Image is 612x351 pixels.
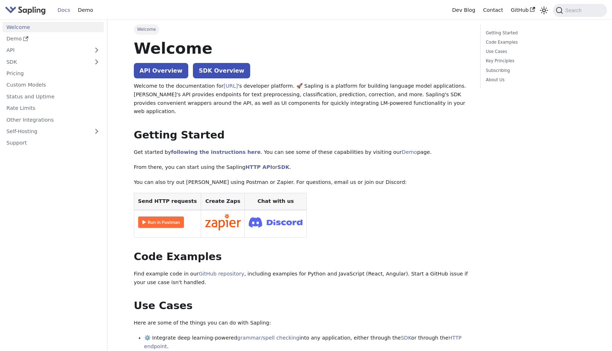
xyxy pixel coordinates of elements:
[134,39,470,58] h1: Welcome
[144,335,462,349] a: HTTP endpoint
[134,148,470,157] p: Get started by . You can see some of these capabilities by visiting our page.
[134,193,201,210] th: Send HTTP requests
[224,83,238,89] a: [URL]
[89,45,104,55] button: Expand sidebar category 'API'
[486,39,583,46] a: Code Examples
[245,193,307,210] th: Chat with us
[448,5,479,16] a: Dev Blog
[144,334,470,351] li: ⚙️ Integrate deep learning-powered into any application, either through the or through the .
[3,68,104,79] a: Pricing
[134,250,470,263] h2: Code Examples
[201,193,245,210] th: Create Zaps
[89,57,104,67] button: Expand sidebar category 'SDK'
[193,63,250,78] a: SDK Overview
[5,5,46,15] img: Sapling.ai
[402,149,417,155] a: Demo
[134,270,470,287] p: Find example code in our , including examples for Python and JavaScript (React, Angular). Start a...
[3,57,89,67] a: SDK
[74,5,97,16] a: Demo
[199,271,244,277] a: GitHub repository
[237,335,300,341] a: grammar/spell checking
[563,8,586,13] span: Search
[134,319,470,327] p: Here are some of the things you can do with Sapling:
[539,5,549,15] button: Switch between dark and light mode (currently system mode)
[5,5,48,15] a: Sapling.aiSapling.ai
[277,164,289,170] a: SDK
[134,129,470,142] h2: Getting Started
[486,58,583,64] a: Key Principles
[486,77,583,83] a: About Us
[134,299,470,312] h2: Use Cases
[479,5,507,16] a: Contact
[401,335,411,341] a: SDK
[246,164,272,170] a: HTTP API
[486,67,583,74] a: Subscribing
[3,103,104,113] a: Rate Limits
[486,30,583,36] a: Getting Started
[249,215,302,230] img: Join Discord
[3,22,104,32] a: Welcome
[205,214,241,230] img: Connect in Zapier
[134,24,159,34] span: Welcome
[134,178,470,187] p: You can also try out [PERSON_NAME] using Postman or Zapier. For questions, email us or join our D...
[54,5,74,16] a: Docs
[3,138,104,148] a: Support
[3,45,89,55] a: API
[171,149,261,155] a: following the instructions here
[134,24,470,34] nav: Breadcrumbs
[138,216,184,228] img: Run in Postman
[3,91,104,102] a: Status and Uptime
[134,63,188,78] a: API Overview
[3,34,104,44] a: Demo
[507,5,539,16] a: GitHub
[486,48,583,55] a: Use Cases
[553,4,607,17] button: Search (Command+K)
[3,126,104,137] a: Self-Hosting
[134,163,470,172] p: From there, you can start using the Sapling or .
[3,80,104,90] a: Custom Models
[134,82,470,116] p: Welcome to the documentation for 's developer platform. 🚀 Sapling is a platform for building lang...
[3,114,104,125] a: Other Integrations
